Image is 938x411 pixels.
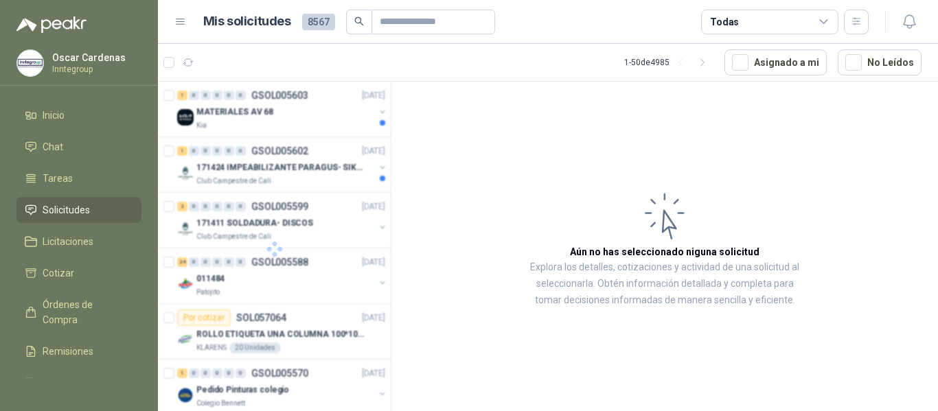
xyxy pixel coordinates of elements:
[16,228,141,255] a: Licitaciones
[43,234,93,249] span: Licitaciones
[43,375,103,390] span: Configuración
[724,49,827,75] button: Asignado a mi
[16,16,87,33] img: Logo peakr
[354,16,364,26] span: search
[624,51,713,73] div: 1 - 50 de 4985
[43,108,65,123] span: Inicio
[43,139,63,154] span: Chat
[43,297,128,327] span: Órdenes de Compra
[16,338,141,364] a: Remisiones
[302,14,335,30] span: 8567
[43,266,74,281] span: Cotizar
[43,344,93,359] span: Remisiones
[52,53,138,62] p: Oscar Cardenas
[43,202,90,218] span: Solicitudes
[570,244,759,259] h3: Aún no has seleccionado niguna solicitud
[16,292,141,333] a: Órdenes de Compra
[43,171,73,186] span: Tareas
[16,260,141,286] a: Cotizar
[529,259,801,309] p: Explora los detalles, cotizaciones y actividad de una solicitud al seleccionarla. Obtén informaci...
[52,65,138,73] p: Inntegroup
[16,102,141,128] a: Inicio
[710,14,739,30] div: Todas
[16,197,141,223] a: Solicitudes
[17,50,43,76] img: Company Logo
[838,49,922,75] button: No Leídos
[16,370,141,396] a: Configuración
[16,134,141,160] a: Chat
[16,165,141,191] a: Tareas
[203,12,291,32] h1: Mis solicitudes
